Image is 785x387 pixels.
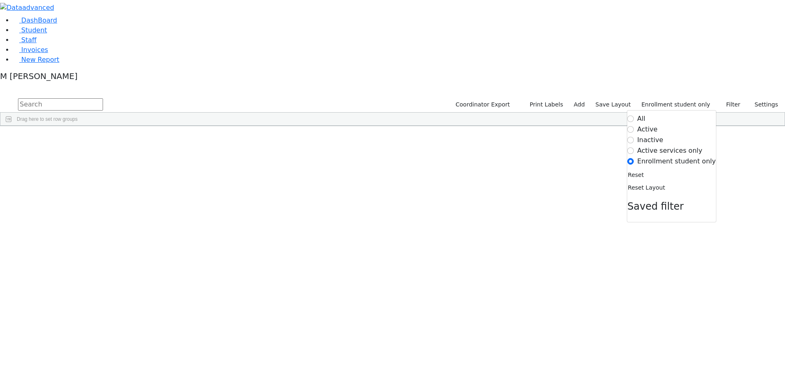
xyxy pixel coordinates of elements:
[628,181,666,194] button: Reset Layout
[744,98,782,111] button: Settings
[638,98,714,111] label: Enrollment student only
[628,115,634,122] input: All
[628,201,684,212] span: Saved filter
[13,26,47,34] a: Student
[592,98,634,111] button: Save Layout
[637,124,658,134] label: Active
[628,126,634,133] input: Active
[13,56,59,63] a: New Report
[637,156,716,166] label: Enrollment student only
[13,16,57,24] a: DashBoard
[627,110,716,223] div: Settings
[520,98,567,111] button: Print Labels
[570,98,588,111] a: Add
[21,16,57,24] span: DashBoard
[18,98,103,111] input: Search
[628,147,634,154] input: Active services only
[21,56,59,63] span: New Report
[628,137,634,143] input: Inactive
[450,98,514,111] button: Coordinator Export
[17,116,78,122] span: Drag here to set row groups
[715,98,744,111] button: Filter
[637,146,702,156] label: Active services only
[628,169,644,181] button: Reset
[637,135,664,145] label: Inactive
[21,26,47,34] span: Student
[637,114,646,124] label: All
[21,36,36,44] span: Staff
[21,46,48,54] span: Invoices
[13,36,36,44] a: Staff
[13,46,48,54] a: Invoices
[628,158,634,165] input: Enrollment student only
